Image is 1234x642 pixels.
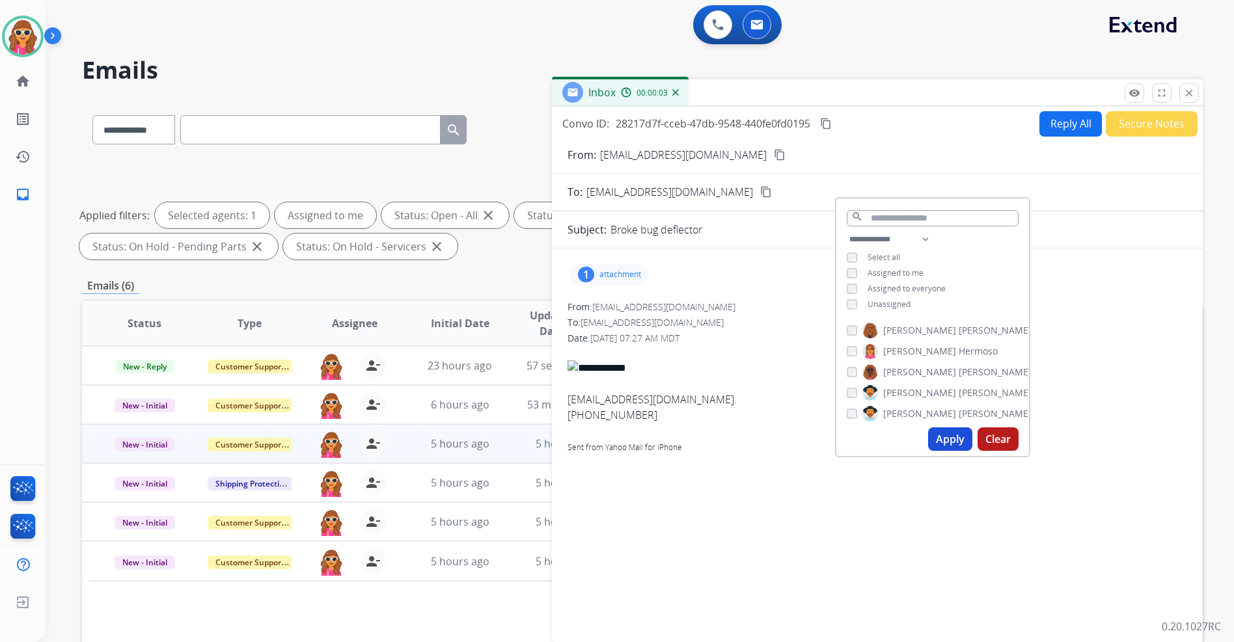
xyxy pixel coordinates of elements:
mat-icon: person_remove [365,475,381,490]
div: Status: On Hold - Servicers [283,234,458,260]
h2: Emails [82,57,1203,83]
p: From: [568,147,596,163]
a: Sent from Yahoo Mail for iPhone [568,442,682,453]
span: Shipping Protection [208,477,297,490]
span: 00:00:03 [637,88,668,98]
span: 5 hours ago [536,475,594,490]
span: [PERSON_NAME] [959,324,1032,337]
span: 5 hours ago [536,554,594,568]
mat-icon: fullscreen [1156,87,1168,99]
span: 57 seconds ago [527,358,603,373]
span: 5 hours ago [536,436,594,451]
span: Type [238,315,262,331]
span: [PERSON_NAME] [883,324,956,337]
span: Customer Support [208,516,292,529]
span: Assignee [332,315,377,331]
p: Broke bug deflector [610,222,702,237]
span: New - Initial [115,438,175,451]
img: agent-avatar [318,548,344,576]
mat-icon: content_copy [774,149,786,161]
span: Select all [868,252,900,263]
button: Secure Notes [1106,111,1198,137]
span: New - Initial [115,477,175,490]
span: Initial Date [431,315,489,331]
img: agent-avatar [318,392,344,419]
div: To: [568,316,1187,329]
span: [PERSON_NAME] [883,366,956,379]
mat-icon: search [446,122,461,138]
span: [EMAIL_ADDRESS][DOMAIN_NAME] [592,301,735,313]
span: New - Initial [115,399,175,412]
img: agent-avatar [318,470,344,497]
mat-icon: remove_red_eye [1129,87,1140,99]
mat-icon: close [1183,87,1195,99]
span: Unassigned [868,299,911,310]
span: Customer Support [208,555,292,569]
span: New - Initial [115,555,175,569]
button: Reply All [1039,111,1102,137]
div: Selected agents: 1 [155,202,269,228]
mat-icon: content_copy [820,118,832,129]
mat-icon: person_remove [365,554,381,569]
p: Convo ID: [562,116,609,131]
button: Apply [928,427,972,451]
span: Assigned to me [868,267,924,278]
span: [PERSON_NAME] [959,386,1032,399]
p: Subject: [568,222,607,237]
span: 28217d7f-cceb-47db-9548-440fe0fd0195 [616,116,810,131]
div: Assigned to me [275,202,376,228]
mat-icon: close [429,239,445,254]
mat-icon: search [851,211,863,222]
span: 53 minutes ago [527,397,603,412]
div: From: [568,301,1187,314]
mat-icon: person_remove [365,436,381,451]
span: 5 hours ago [431,515,489,529]
div: 1 [578,267,594,282]
span: 5 hours ago [431,554,489,568]
p: Applied filters: [79,207,150,223]
span: 6 hours ago [431,397,489,412]
mat-icon: close [480,207,496,223]
span: 5 hours ago [431,475,489,490]
mat-icon: close [249,239,265,254]
span: Customer Support [208,399,292,412]
span: 5 hours ago [431,436,489,451]
mat-icon: history [15,149,31,165]
span: [DATE] 07:27 AM MDT [590,332,679,344]
div: Status: On Hold - Pending Parts [79,234,278,260]
span: Updated Date [523,308,581,339]
span: Hermoso [959,345,998,358]
span: Customer Support [208,360,292,373]
mat-icon: person_remove [365,397,381,412]
p: [EMAIL_ADDRESS][DOMAIN_NAME] [600,147,767,163]
button: Clear [978,427,1019,451]
span: New - Initial [115,516,175,529]
div: Status: Open - All [381,202,509,228]
span: [EMAIL_ADDRESS][DOMAIN_NAME] [586,184,753,200]
div: [PHONE_NUMBER] [568,407,1187,454]
span: New - Reply [115,360,174,373]
p: To: [568,184,583,200]
span: [PERSON_NAME] [959,366,1032,379]
img: agent-avatar [318,509,344,536]
span: 5 hours ago [536,515,594,529]
mat-icon: home [15,74,31,89]
span: [PERSON_NAME] [959,407,1032,420]
span: Status [128,315,161,331]
p: attachment [599,269,641,280]
span: [PERSON_NAME] [883,386,956,399]
div: Status: New - Initial [514,202,651,228]
p: 0.20.1027RC [1162,619,1221,634]
mat-icon: inbox [15,187,31,202]
span: [EMAIL_ADDRESS][DOMAIN_NAME] [581,316,724,328]
span: Assigned to everyone [868,283,946,294]
p: Emails (6) [82,278,139,294]
mat-icon: list_alt [15,111,31,127]
div: Date: [568,332,1187,345]
span: [PERSON_NAME] [883,407,956,420]
mat-icon: content_copy [760,186,772,198]
img: avatar [5,18,41,55]
img: agent-avatar [318,353,344,380]
img: agent-avatar [318,431,344,458]
span: Customer Support [208,438,292,451]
